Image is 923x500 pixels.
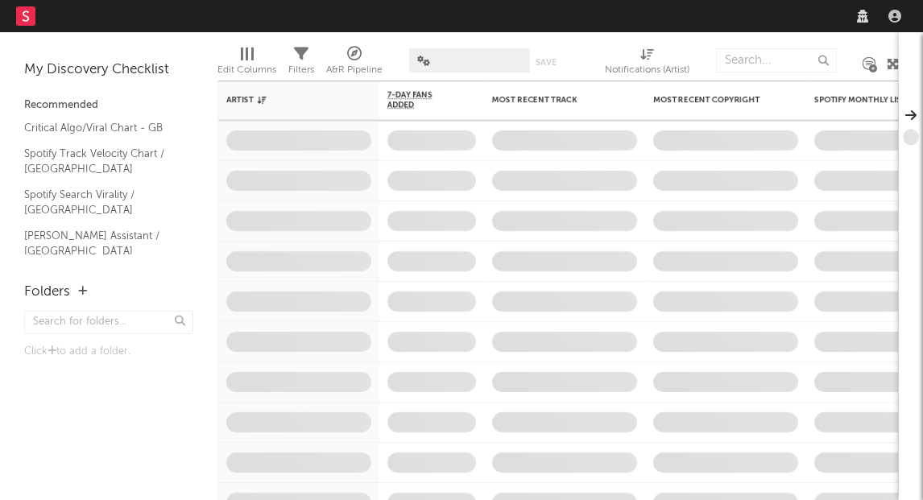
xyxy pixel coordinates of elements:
[226,95,347,105] div: Artist
[24,186,177,219] a: Spotify Search Virality / [GEOGRAPHIC_DATA]
[605,40,689,87] div: Notifications (Artist)
[288,40,314,87] div: Filters
[24,311,193,334] input: Search for folders...
[653,95,774,105] div: Most Recent Copyright
[288,60,314,80] div: Filters
[536,58,557,67] button: Save
[24,342,193,362] div: Click to add a folder.
[716,48,837,72] input: Search...
[217,40,276,87] div: Edit Columns
[24,119,177,137] a: Critical Algo/Viral Chart - GB
[605,60,689,80] div: Notifications (Artist)
[387,90,452,110] span: 7-Day Fans Added
[24,227,177,260] a: [PERSON_NAME] Assistant / [GEOGRAPHIC_DATA]
[326,60,383,80] div: A&R Pipeline
[492,95,613,105] div: Most Recent Track
[326,40,383,87] div: A&R Pipeline
[24,96,193,115] div: Recommended
[24,145,177,178] a: Spotify Track Velocity Chart / [GEOGRAPHIC_DATA]
[24,60,193,80] div: My Discovery Checklist
[217,60,276,80] div: Edit Columns
[24,283,70,302] div: Folders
